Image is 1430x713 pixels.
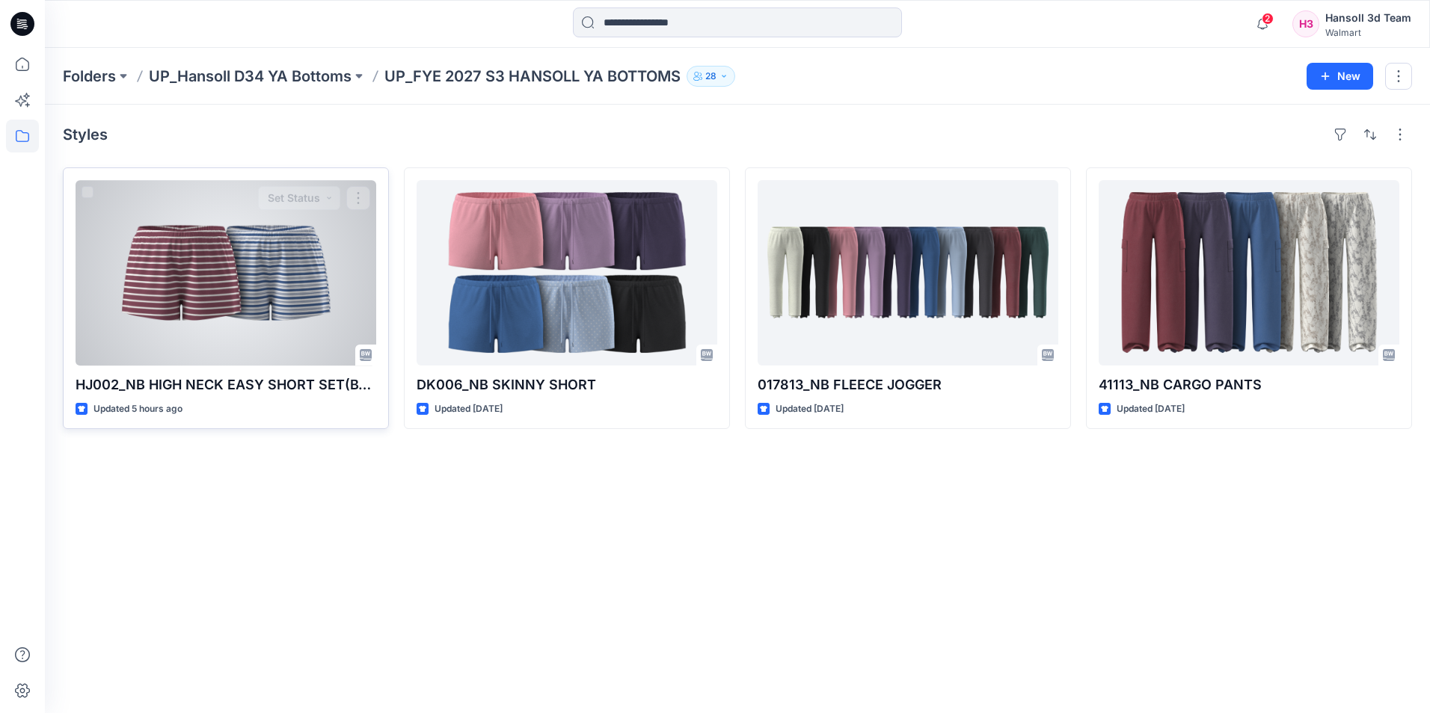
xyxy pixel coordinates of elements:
[758,180,1058,365] a: 017813_NB FLEECE JOGGER
[1325,9,1411,27] div: Hansoll 3d Team
[776,401,844,417] p: Updated [DATE]
[76,374,376,395] p: HJ002_NB HIGH NECK EASY SHORT SET(BTTM)
[687,66,735,87] button: 28
[417,374,717,395] p: DK006_NB SKINNY SHORT
[93,401,182,417] p: Updated 5 hours ago
[1307,63,1373,90] button: New
[384,66,681,87] p: UP_FYE 2027 S3 HANSOLL YA BOTTOMS
[1262,13,1274,25] span: 2
[1099,180,1399,365] a: 41113_NB CARGO PANTS
[149,66,352,87] a: UP_Hansoll D34 YA Bottoms
[63,66,116,87] a: Folders
[1099,374,1399,395] p: 41113_NB CARGO PANTS
[1117,401,1185,417] p: Updated [DATE]
[1292,10,1319,37] div: H3
[435,401,503,417] p: Updated [DATE]
[1325,27,1411,38] div: Walmart
[758,374,1058,395] p: 017813_NB FLEECE JOGGER
[417,180,717,365] a: DK006_NB SKINNY SHORT
[63,126,108,143] h4: Styles
[76,180,376,365] a: HJ002_NB HIGH NECK EASY SHORT SET(BTTM)
[705,68,716,84] p: 28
